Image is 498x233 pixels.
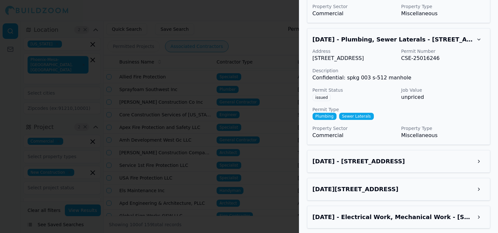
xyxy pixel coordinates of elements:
[313,94,331,101] span: issued
[313,67,485,74] p: Description
[313,48,396,54] p: Address
[313,54,396,62] p: [STREET_ADDRESS]
[313,10,396,17] p: Commercial
[313,74,485,82] p: Confidential: spkg 003 s-512 manhole
[313,185,473,194] h3: Sep 7, 2025 - 32200 N 43rd Ave, Phoenix, AZ, 85083
[313,3,396,10] p: Property Sector
[339,113,374,120] span: Sewer Laterals
[313,132,396,139] p: Commercial
[401,10,485,17] p: Miscellaneous
[313,157,473,166] h3: Sep 22, 2025 - 5088 W Innovation Cir, Phoenix, AZ, 85083
[313,35,473,44] h3: Sep 22, 2025 - Plumbing, Sewer Laterals - 5088 W Innovation Cir, Phoenix, AZ, 85083
[313,113,337,120] span: Plumbing
[401,125,485,132] p: Property Type
[401,54,485,62] p: CSE-25016246
[313,87,396,93] p: Permit Status
[401,93,485,101] p: unpriced
[401,3,485,10] p: Property Type
[313,106,485,113] p: Permit Type
[313,125,396,132] p: Property Sector
[401,87,485,93] p: Job Value
[313,213,473,222] h3: Sep 7, 2025 - Electrical Work, Mechanical Work - 32200 N 43rd Ave, Phoenix, AZ, 85083
[401,48,485,54] p: Permit Number
[401,132,485,139] p: Miscellaneous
